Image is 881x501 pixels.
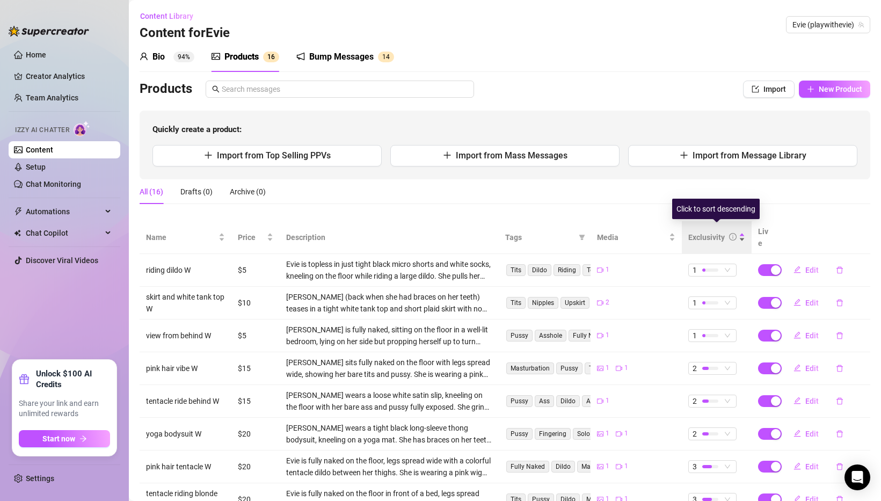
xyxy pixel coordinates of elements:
[591,221,682,254] th: Media
[569,330,611,342] span: Fully Naked
[535,428,571,440] span: Fingering
[19,374,30,384] span: gift
[785,294,827,311] button: Edit
[26,224,102,242] span: Chat Copilot
[785,458,827,475] button: Edit
[286,324,492,347] div: [PERSON_NAME] is fully naked, sitting on the floor in a well-lit bedroom, lying on her side but p...
[505,231,574,243] span: Tags
[577,461,625,473] span: Masturbation
[231,385,280,418] td: $15
[579,234,585,241] span: filter
[286,455,492,478] div: Evie is fully naked on the floor, legs spread wide with a colorful tentacle dildo between her thi...
[805,462,819,471] span: Edit
[597,431,603,437] span: picture
[624,429,628,439] span: 1
[26,50,46,59] a: Home
[693,428,697,440] span: 2
[280,221,499,254] th: Description
[499,221,591,254] th: Tags
[688,231,725,243] div: Exclusivity
[140,12,193,20] span: Content Library
[140,8,202,25] button: Content Library
[140,287,231,320] td: skirt and white tank top W
[231,254,280,287] td: $5
[224,50,259,63] div: Products
[506,297,526,309] span: Tits
[693,461,697,473] span: 3
[528,297,558,309] span: Nipples
[36,368,110,390] strong: Unlock $100 AI Credits
[140,418,231,451] td: yoga bodysuit W
[597,365,603,372] span: picture
[793,364,801,372] span: edit
[506,330,533,342] span: Pussy
[793,397,801,404] span: edit
[693,362,697,374] span: 2
[146,231,216,243] span: Name
[606,363,609,373] span: 1
[785,327,827,344] button: Edit
[556,362,583,374] span: Pussy
[827,360,852,377] button: delete
[752,221,778,254] th: Live
[556,395,580,407] span: Dildo
[382,53,386,61] span: 1
[793,299,801,306] span: edit
[230,186,266,198] div: Archive (0)
[152,50,165,63] div: Bio
[286,291,492,315] div: [PERSON_NAME] (back when she had braces on her teeth) teases in a tight white tank top and short ...
[15,125,69,135] span: Izzy AI Chatter
[231,287,280,320] td: $10
[693,150,806,161] span: Import from Message Library
[506,395,533,407] span: Pussy
[152,145,382,166] button: Import from Top Selling PPVs
[560,297,589,309] span: Upskirt
[583,264,613,276] span: Topless
[597,231,667,243] span: Media
[535,395,554,407] span: Ass
[231,221,280,254] th: Price
[14,207,23,216] span: thunderbolt
[551,461,575,473] span: Dildo
[785,393,827,410] button: Edit
[140,352,231,385] td: pink hair vibe W
[763,85,786,93] span: Import
[222,83,468,95] input: Search messages
[585,362,604,374] span: Tits
[827,262,852,279] button: delete
[577,229,587,245] span: filter
[390,145,620,166] button: Import from Mass Messages
[793,430,801,437] span: edit
[785,425,827,442] button: Edit
[26,163,46,171] a: Setup
[74,121,90,136] img: AI Chatter
[785,262,827,279] button: Edit
[805,331,819,340] span: Edit
[140,451,231,483] td: pink hair tentacle W
[140,25,230,42] h3: Content for Evie
[42,434,75,443] span: Start now
[535,330,566,342] span: Asshole
[597,398,603,404] span: video-camera
[140,385,231,418] td: tentacle ride behind W
[628,145,857,166] button: Import from Message Library
[26,474,54,483] a: Settings
[173,52,194,62] sup: 94%
[819,85,862,93] span: New Product
[19,398,110,419] span: Share your link and earn unlimited rewards
[827,393,852,410] button: delete
[140,254,231,287] td: riding dildo W
[14,229,21,237] img: Chat Copilot
[506,461,549,473] span: Fully Naked
[597,463,603,470] span: picture
[309,50,374,63] div: Bump Messages
[267,53,271,61] span: 1
[793,266,801,273] span: edit
[836,463,843,470] span: delete
[836,430,843,438] span: delete
[152,125,242,134] strong: Quickly create a product:
[286,357,492,380] div: [PERSON_NAME] sits fully naked on the floor with legs spread wide, showing her bare tits and puss...
[79,435,87,442] span: arrow-right
[729,233,737,241] span: info-circle
[217,150,331,161] span: Import from Top Selling PPVs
